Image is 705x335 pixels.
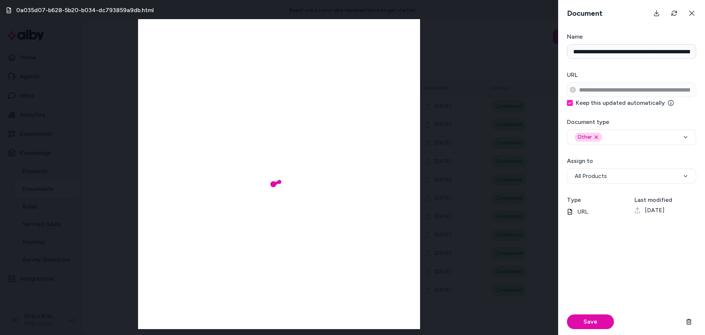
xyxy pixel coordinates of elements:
button: Refresh [667,6,681,21]
h3: Document type [567,118,696,126]
h3: URL [567,71,696,79]
button: OtherRemove other option [567,129,696,145]
h3: Document [564,8,605,18]
h3: Last modified [634,196,696,204]
h3: Name [567,32,696,41]
div: Other [575,133,602,142]
button: Save [567,314,614,329]
label: Assign to [567,157,593,164]
p: URL [567,207,629,216]
span: [DATE] [645,206,665,215]
h3: 0a035d07-b628-5b20-b034-dc793859a9db.html [16,6,154,15]
h3: Type [567,196,629,204]
button: Remove other option [593,134,599,140]
span: All Products [575,172,607,181]
label: Keep this updated automatically [576,100,674,106]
